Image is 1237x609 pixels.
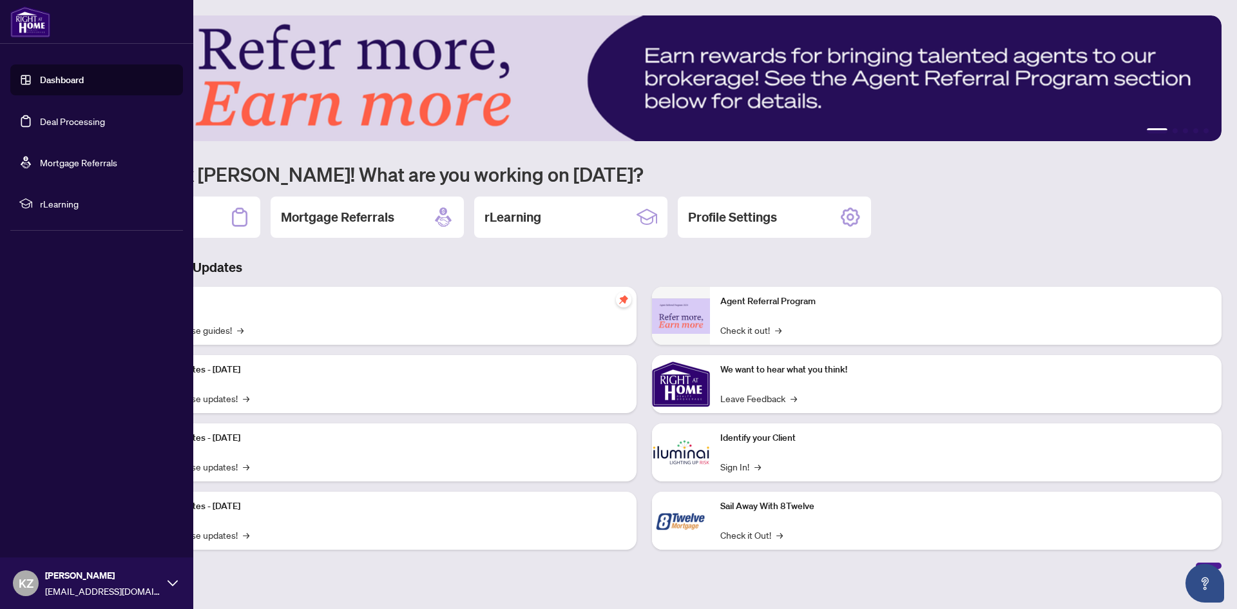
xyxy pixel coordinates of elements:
h2: Profile Settings [688,208,777,226]
span: → [754,459,761,474]
button: 1 [1147,128,1167,133]
img: We want to hear what you think! [652,355,710,413]
img: logo [10,6,50,37]
span: rLearning [40,197,174,211]
span: [PERSON_NAME] [45,568,161,583]
p: Sail Away With 8Twelve [720,499,1211,514]
button: Open asap [1185,564,1224,603]
h3: Brokerage & Industry Updates [67,258,1222,276]
span: [EMAIL_ADDRESS][DOMAIN_NAME] [45,584,161,598]
button: 3 [1183,128,1188,133]
img: Identify your Client [652,423,710,481]
p: Platform Updates - [DATE] [135,499,626,514]
p: Self-Help [135,295,626,309]
button: 2 [1173,128,1178,133]
button: 4 [1193,128,1198,133]
span: KZ [19,574,34,592]
h2: Mortgage Referrals [281,208,394,226]
span: → [237,323,244,337]
a: Sign In!→ [720,459,761,474]
a: Leave Feedback→ [720,391,797,405]
img: Agent Referral Program [652,298,710,334]
span: → [243,459,249,474]
span: → [791,391,797,405]
span: → [776,528,783,542]
button: 5 [1203,128,1209,133]
img: Sail Away With 8Twelve [652,492,710,550]
h1: Welcome back [PERSON_NAME]! What are you working on [DATE]? [67,162,1222,186]
a: Check it Out!→ [720,528,783,542]
span: → [243,391,249,405]
p: Identify your Client [720,431,1211,445]
span: pushpin [616,292,631,307]
p: Agent Referral Program [720,295,1211,309]
span: → [243,528,249,542]
span: → [775,323,782,337]
a: Check it out!→ [720,323,782,337]
h2: rLearning [484,208,541,226]
a: Dashboard [40,74,84,86]
p: Platform Updates - [DATE] [135,431,626,445]
a: Mortgage Referrals [40,157,117,168]
p: Platform Updates - [DATE] [135,363,626,377]
a: Deal Processing [40,115,105,127]
img: Slide 0 [67,15,1222,141]
p: We want to hear what you think! [720,363,1211,377]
